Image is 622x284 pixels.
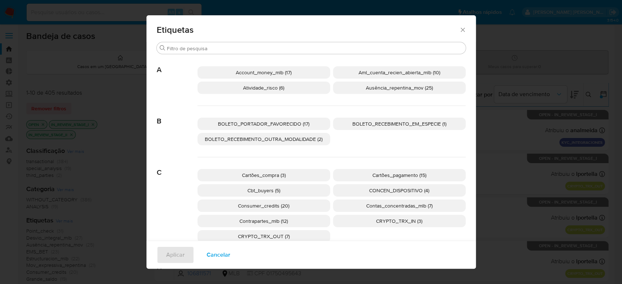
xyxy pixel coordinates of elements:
[359,69,440,76] span: Aml_cuenta_recien_abierta_mlb (10)
[197,246,240,264] button: Cancelar
[197,215,330,227] div: Contrapartes_mlb (12)
[207,247,230,263] span: Cancelar
[459,26,466,33] button: Fechar
[242,171,286,179] span: Cartões_compra (3)
[218,120,309,127] span: BOLETO_PORTADOR_FAVORECIDO (17)
[333,82,466,94] div: Ausência_repentina_mov (25)
[197,200,330,212] div: Consumer_credits (20)
[197,82,330,94] div: Atividade_risco (6)
[157,55,197,74] span: A
[333,169,466,181] div: Cartões_pagamento (15)
[372,171,426,179] span: Cartões_pagamento (15)
[352,120,446,127] span: BOLETO_RECEBIMENTO_EM_ESPECIE (1)
[197,184,330,197] div: Cbt_buyers (5)
[333,66,466,79] div: Aml_cuenta_recien_abierta_mlb (10)
[238,202,289,209] span: Consumer_credits (20)
[197,169,330,181] div: Cartões_compra (3)
[366,84,433,91] span: Ausência_repentina_mov (25)
[197,118,330,130] div: BOLETO_PORTADOR_FAVORECIDO (17)
[366,202,433,209] span: Contas_concentradas_mlb (7)
[243,84,284,91] span: Atividade_risco (6)
[239,217,288,225] span: Contrapartes_mlb (12)
[157,106,197,126] span: B
[205,135,322,143] span: BOLETO_RECEBIMENTO_OUTRA_MODALIDADE (2)
[333,200,466,212] div: Contas_concentradas_mlb (7)
[197,133,330,145] div: BOLETO_RECEBIMENTO_OUTRA_MODALIDADE (2)
[369,187,429,194] span: CONCEN_DISPOSITIVO (4)
[197,66,330,79] div: Account_money_mlb (17)
[160,45,165,51] button: Procurar
[197,230,330,242] div: CRYPTO_TRX_OUT (7)
[376,217,422,225] span: CRYPTO_TRX_IN (3)
[333,184,466,197] div: CONCEN_DISPOSITIVO (4)
[157,157,197,177] span: C
[238,233,290,240] span: CRYPTO_TRX_OUT (7)
[333,215,466,227] div: CRYPTO_TRX_IN (3)
[167,45,463,52] input: Filtro de pesquisa
[247,187,280,194] span: Cbt_buyers (5)
[236,69,292,76] span: Account_money_mlb (17)
[157,25,459,34] span: Etiquetas
[333,118,466,130] div: BOLETO_RECEBIMENTO_EM_ESPECIE (1)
